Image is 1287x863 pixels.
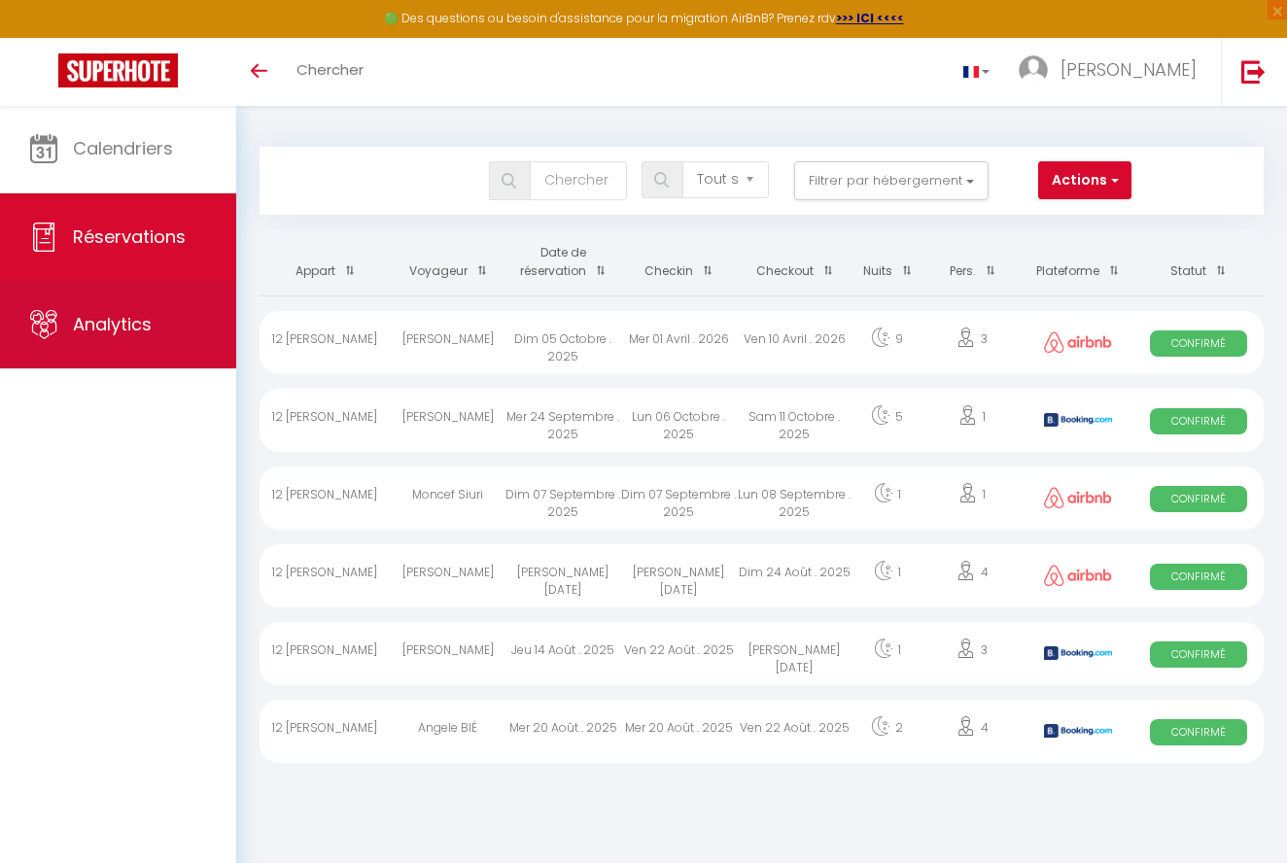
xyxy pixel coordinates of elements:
[1019,55,1048,85] img: ...
[1061,57,1197,82] span: [PERSON_NAME]
[73,224,186,249] span: Réservations
[505,229,621,295] th: Sort by booking date
[852,229,922,295] th: Sort by nights
[1038,161,1131,200] button: Actions
[1241,59,1266,84] img: logout
[390,229,505,295] th: Sort by guest
[621,229,737,295] th: Sort by checkin
[836,10,904,26] a: >>> ICI <<<<
[737,229,852,295] th: Sort by checkout
[1023,229,1133,295] th: Sort by channel
[260,229,390,295] th: Sort by rentals
[530,161,627,200] input: Chercher
[1133,229,1264,295] th: Sort by status
[282,38,378,106] a: Chercher
[794,161,989,200] button: Filtrer par hébergement
[73,136,173,160] span: Calendriers
[296,59,364,80] span: Chercher
[58,53,178,87] img: Super Booking
[73,312,152,336] span: Analytics
[922,229,1023,295] th: Sort by people
[1004,38,1221,106] a: ... [PERSON_NAME]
